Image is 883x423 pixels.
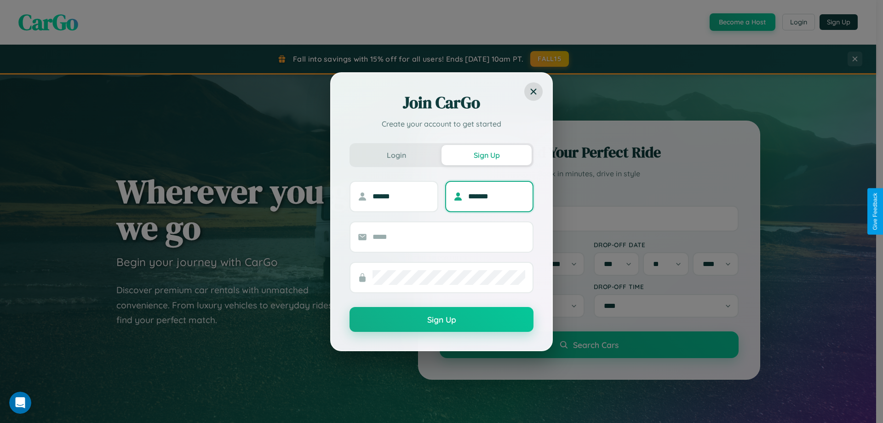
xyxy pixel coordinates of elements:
button: Sign Up [350,307,533,332]
p: Create your account to get started [350,118,533,129]
button: Sign Up [441,145,532,165]
h2: Join CarGo [350,92,533,114]
button: Login [351,145,441,165]
div: Give Feedback [872,193,878,230]
iframe: Intercom live chat [9,392,31,414]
